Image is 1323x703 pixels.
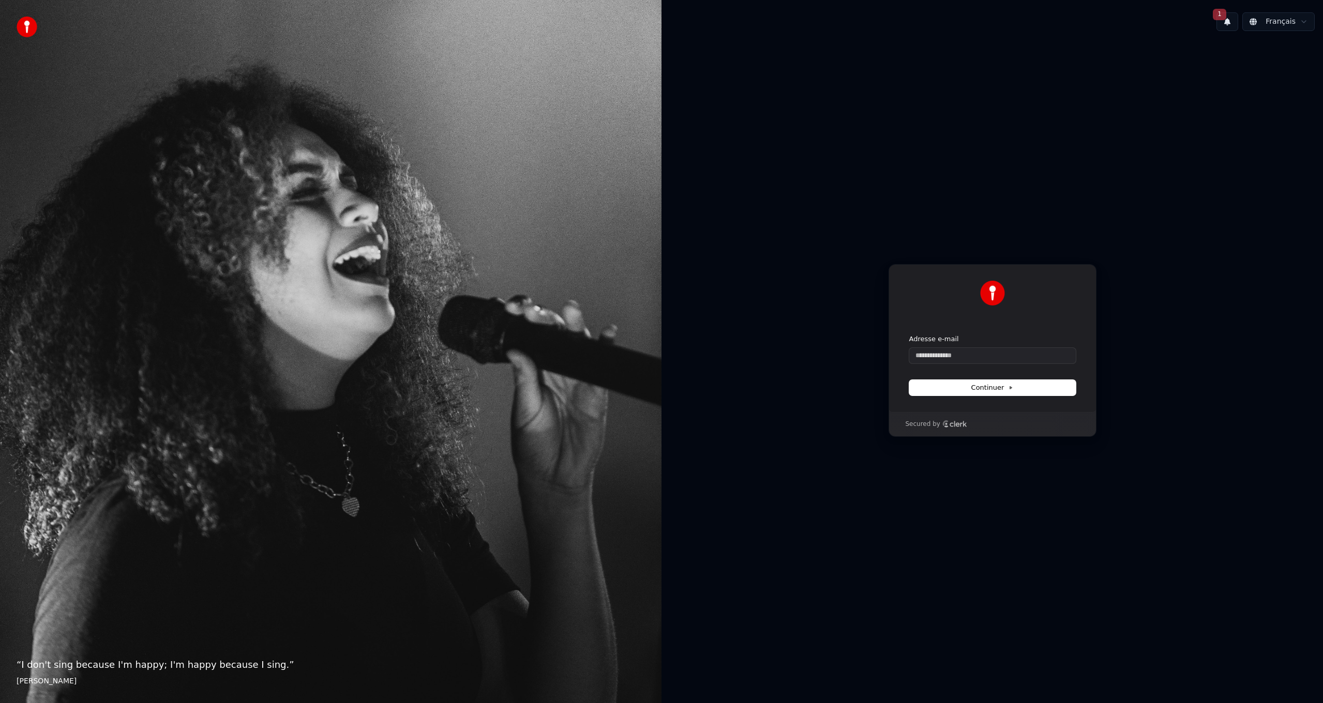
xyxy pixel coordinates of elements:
[942,420,967,427] a: Clerk logo
[17,658,645,672] p: “ I don't sing because I'm happy; I'm happy because I sing. ”
[909,334,959,344] label: Adresse e-mail
[909,380,1076,395] button: Continuer
[1213,9,1226,20] span: 1
[980,281,1005,305] img: Youka
[906,420,940,429] p: Secured by
[971,383,1014,392] span: Continuer
[17,17,37,37] img: youka
[17,676,645,686] footer: [PERSON_NAME]
[1216,12,1238,31] button: 1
